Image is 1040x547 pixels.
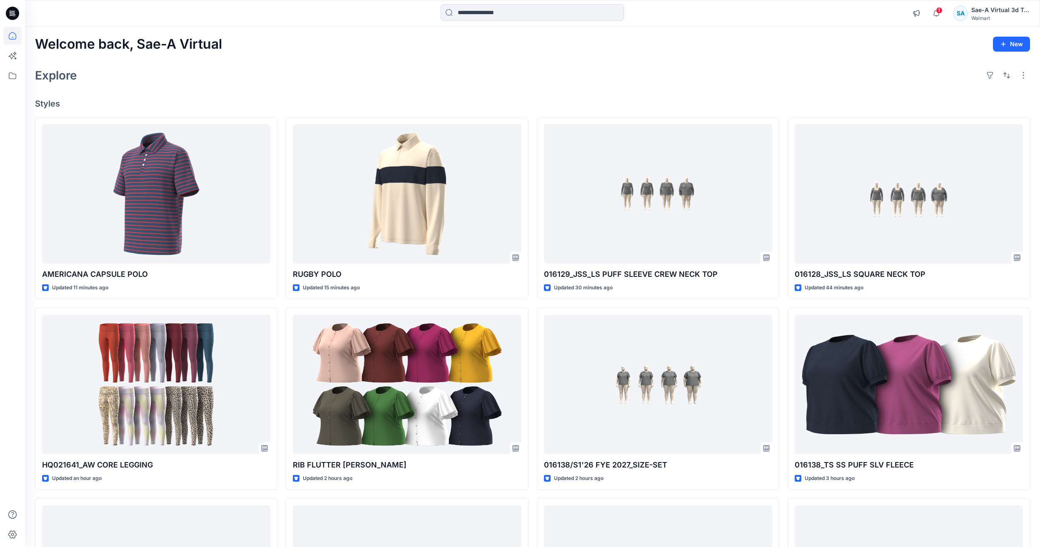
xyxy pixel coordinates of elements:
[805,283,863,292] p: Updated 44 minutes ago
[293,315,521,454] a: RIB FLUTTER HENLEY
[544,269,772,280] p: 016129_JSS_LS PUFF SLEEVE CREW NECK TOP
[936,7,943,14] span: 1
[795,124,1023,264] a: 016128_JSS_LS SQUARE NECK TOP
[795,315,1023,454] a: 016138_TS SS PUFF SLV FLEECE
[544,124,772,264] a: 016129_JSS_LS PUFF SLEEVE CREW NECK TOP
[303,283,360,292] p: Updated 15 minutes ago
[795,269,1023,280] p: 016128_JSS_LS SQUARE NECK TOP
[554,474,604,483] p: Updated 2 hours ago
[544,315,772,454] a: 016138/S1'26 FYE 2027_SIZE-SET
[554,283,613,292] p: Updated 30 minutes ago
[971,5,1030,15] div: Sae-A Virtual 3d Team
[42,459,270,471] p: HQ021641_AW CORE LEGGING
[993,37,1030,52] button: New
[805,474,855,483] p: Updated 3 hours ago
[52,474,102,483] p: Updated an hour ago
[52,283,108,292] p: Updated 11 minutes ago
[35,69,77,82] h2: Explore
[293,124,521,264] a: RUGBY POLO
[293,269,521,280] p: RUGBY POLO
[953,6,968,21] div: SA
[795,459,1023,471] p: 016138_TS SS PUFF SLV FLEECE
[42,269,270,280] p: AMERICANA CAPSULE POLO
[35,99,1030,109] h4: Styles
[35,37,222,52] h2: Welcome back, Sae-A Virtual
[544,459,772,471] p: 016138/S1'26 FYE 2027_SIZE-SET
[42,124,270,264] a: AMERICANA CAPSULE POLO
[971,15,1030,21] div: Walmart
[42,315,270,454] a: HQ021641_AW CORE LEGGING
[303,474,352,483] p: Updated 2 hours ago
[293,459,521,471] p: RIB FLUTTER [PERSON_NAME]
